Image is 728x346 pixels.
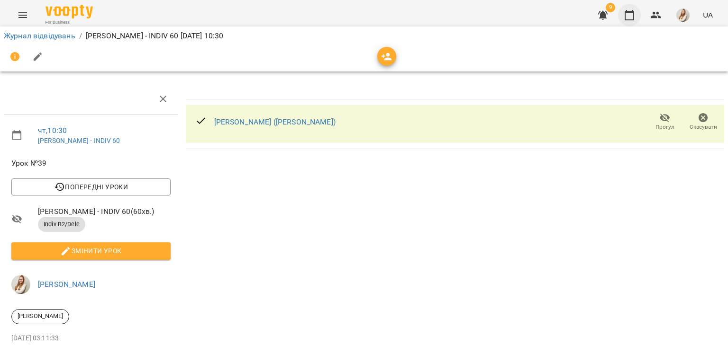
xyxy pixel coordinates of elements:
span: Змінити урок [19,245,163,257]
span: Прогул [655,123,674,131]
span: Попередні уроки [19,181,163,193]
span: 9 [606,3,615,12]
span: Indiv B2/Dele [38,220,85,229]
img: db46d55e6fdf8c79d257263fe8ff9f52.jpeg [11,275,30,294]
a: Журнал відвідувань [4,31,75,40]
span: [PERSON_NAME] [12,312,69,320]
button: Прогул [646,109,684,135]
span: [PERSON_NAME] - INDIV 60 ( 60 хв. ) [38,206,171,217]
button: Скасувати [684,109,722,135]
button: UA [699,6,717,24]
a: [PERSON_NAME] ([PERSON_NAME]) [214,117,336,126]
button: Попередні уроки [11,178,171,195]
p: [PERSON_NAME] - INDIV 60 [DATE] 10:30 [86,30,223,42]
div: [PERSON_NAME] [11,309,69,324]
a: [PERSON_NAME] - INDIV 60 [38,137,120,144]
a: [PERSON_NAME] [38,280,95,289]
span: UA [703,10,713,20]
a: чт , 10:30 [38,126,67,135]
span: For Business [45,19,93,26]
p: [DATE] 03:11:33 [11,334,171,343]
span: Скасувати [690,123,717,131]
span: Урок №39 [11,158,171,169]
img: Voopty Logo [45,5,93,18]
img: db46d55e6fdf8c79d257263fe8ff9f52.jpeg [676,9,690,22]
button: Змінити урок [11,242,171,259]
li: / [79,30,82,42]
nav: breadcrumb [4,30,724,42]
button: Menu [11,4,34,27]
